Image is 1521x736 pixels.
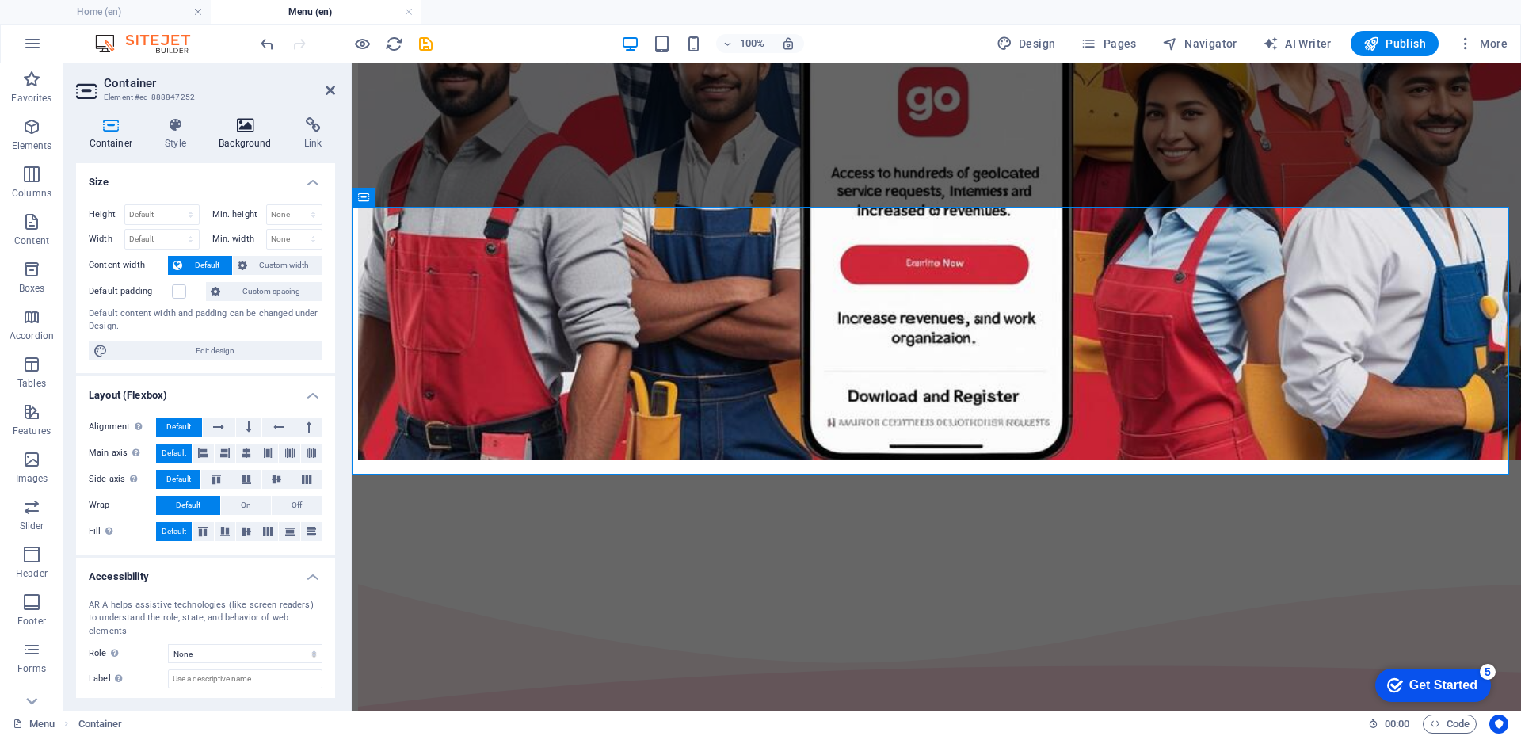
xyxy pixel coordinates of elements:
h6: Session time [1368,715,1410,734]
span: Design [997,36,1056,51]
button: Default [156,418,202,437]
button: Usercentrics [1489,715,1508,734]
span: Role [89,644,123,663]
button: Pages [1074,31,1142,56]
button: Navigator [1156,31,1244,56]
h3: Element #ed-888847252 [104,90,303,105]
p: Footer [17,615,46,627]
label: Min. height [212,210,266,219]
span: Default [162,522,186,541]
h4: Container [76,117,152,151]
span: Off [292,496,302,515]
p: Elements [12,139,52,152]
h4: Size [76,163,335,192]
span: Publish [1363,36,1426,51]
button: save [416,34,435,53]
i: On resize automatically adjust zoom level to fit chosen device. [781,36,795,51]
div: Design (Ctrl+Alt+Y) [990,31,1062,56]
button: Custom spacing [206,282,322,301]
h4: Menu (en) [211,3,421,21]
label: Content width [89,256,168,275]
span: Default [166,470,191,489]
button: Custom width [233,256,322,275]
button: undo [257,34,276,53]
label: Fill [89,522,156,541]
button: More [1451,31,1514,56]
label: Main axis [89,444,156,463]
span: Code [1430,715,1470,734]
label: Side axis [89,470,156,489]
h4: Background [206,117,292,151]
p: Content [14,235,49,247]
h4: Link [291,117,335,151]
span: AI Writer [1263,36,1332,51]
p: Columns [12,187,51,200]
span: Default [176,496,200,515]
span: Pages [1081,36,1136,51]
span: 00 00 [1385,715,1409,734]
div: Default content width and padding can be changed under Design. [89,307,322,334]
label: Default padding [89,282,172,301]
button: reload [384,34,403,53]
p: Accordion [10,330,54,342]
div: Get Started 5 items remaining, 0% complete [13,8,128,41]
i: Save (Ctrl+S) [417,35,435,53]
span: Edit design [112,341,318,360]
h4: Layout (Flexbox) [76,376,335,405]
span: Default [187,256,227,275]
p: Favorites [11,92,51,105]
p: Features [13,425,51,437]
button: Default [156,522,192,541]
div: ARIA helps assistive technologies (like screen readers) to understand the role, state, and behavi... [89,599,322,639]
span: : [1396,718,1398,730]
button: Default [156,496,220,515]
button: Publish [1351,31,1439,56]
nav: breadcrumb [78,715,123,734]
p: Forms [17,662,46,675]
span: Default [166,418,191,437]
label: Min. width [212,235,266,243]
span: Click to select. Double-click to edit [78,715,123,734]
label: Width [89,235,124,243]
span: More [1458,36,1508,51]
div: 5 [117,3,133,19]
label: Wrap [89,496,156,515]
span: On [241,496,251,515]
button: Default [168,256,232,275]
h6: 100% [740,34,765,53]
button: On [221,496,271,515]
span: Custom spacing [225,282,318,301]
i: Reload page [385,35,403,53]
span: Navigator [1162,36,1237,51]
button: Default [156,444,192,463]
p: Tables [17,377,46,390]
button: AI Writer [1256,31,1338,56]
button: 100% [716,34,772,53]
button: Click here to leave preview mode and continue editing [353,34,372,53]
span: Default [162,444,186,463]
span: Custom width [252,256,318,275]
label: Alignment [89,418,156,437]
h2: Container [104,76,335,90]
i: Undo: Edit headline (Ctrl+Z) [258,35,276,53]
h4: Accessibility [76,558,335,586]
p: Images [16,472,48,485]
img: Editor Logo [91,34,210,53]
button: Design [990,31,1062,56]
button: Code [1423,715,1477,734]
p: Header [16,567,48,580]
h4: Style [152,117,206,151]
input: Use a descriptive name [168,669,322,688]
button: Edit design [89,341,322,360]
div: Get Started [47,17,115,32]
label: Height [89,210,124,219]
a: Click to cancel selection. Double-click to open Pages [13,715,55,734]
label: Label [89,669,168,688]
p: Boxes [19,282,45,295]
p: Slider [20,520,44,532]
button: Default [156,470,200,489]
button: Off [272,496,322,515]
